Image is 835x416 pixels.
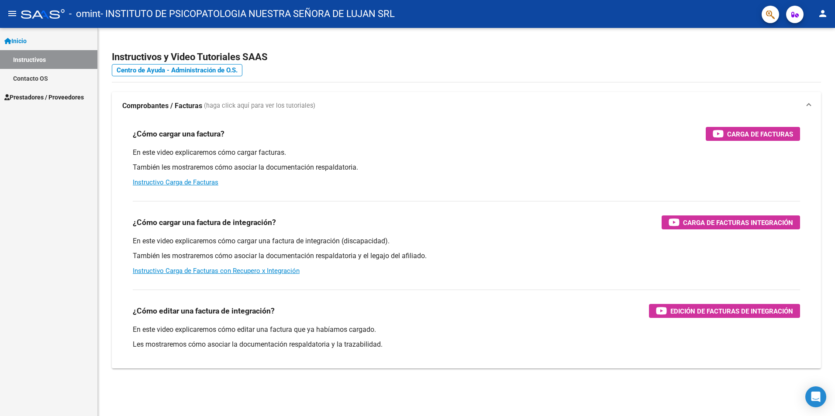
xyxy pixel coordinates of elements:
[805,386,826,407] div: Open Intercom Messenger
[649,304,800,318] button: Edición de Facturas de integración
[7,8,17,19] mat-icon: menu
[133,267,300,275] a: Instructivo Carga de Facturas con Recupero x Integración
[133,163,800,172] p: También les mostraremos cómo asociar la documentación respaldatoria.
[112,92,821,120] mat-expansion-panel-header: Comprobantes / Facturas (haga click aquí para ver los tutoriales)
[133,305,275,317] h3: ¿Cómo editar una factura de integración?
[670,306,793,317] span: Edición de Facturas de integración
[818,8,828,19] mat-icon: person
[133,340,800,349] p: Les mostraremos cómo asociar la documentación respaldatoria y la trazabilidad.
[122,101,202,111] strong: Comprobantes / Facturas
[4,36,27,46] span: Inicio
[683,217,793,228] span: Carga de Facturas Integración
[133,325,800,334] p: En este video explicaremos cómo editar una factura que ya habíamos cargado.
[133,128,224,140] h3: ¿Cómo cargar una factura?
[662,215,800,229] button: Carga de Facturas Integración
[112,49,821,65] h2: Instructivos y Video Tutoriales SAAS
[112,120,821,368] div: Comprobantes / Facturas (haga click aquí para ver los tutoriales)
[133,216,276,228] h3: ¿Cómo cargar una factura de integración?
[133,148,800,157] p: En este video explicaremos cómo cargar facturas.
[706,127,800,141] button: Carga de Facturas
[4,92,84,102] span: Prestadores / Proveedores
[204,101,315,111] span: (haga click aquí para ver los tutoriales)
[133,178,218,186] a: Instructivo Carga de Facturas
[133,236,800,246] p: En este video explicaremos cómo cargar una factura de integración (discapacidad).
[133,251,800,261] p: También les mostraremos cómo asociar la documentación respaldatoria y el legajo del afiliado.
[69,4,100,24] span: - omint
[727,129,793,140] span: Carga de Facturas
[112,64,242,76] a: Centro de Ayuda - Administración de O.S.
[100,4,395,24] span: - INSTITUTO DE PSICOPATOLOGIA NUESTRA SEÑORA DE LUJAN SRL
